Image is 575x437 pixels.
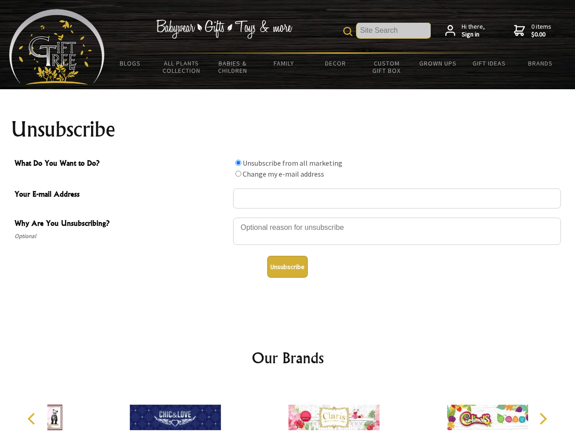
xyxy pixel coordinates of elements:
[463,54,515,73] a: Gift Ideas
[515,54,566,73] a: Brands
[15,218,229,231] span: Why Are You Unsubscribing?
[533,409,553,429] button: Next
[310,54,361,73] a: Decor
[343,27,352,36] img: product search
[15,158,229,171] span: What Do You Want to Do?
[23,409,43,429] button: Previous
[233,188,561,208] input: Your E-mail Address
[243,169,324,178] label: Change my e-mail address
[11,118,565,140] h1: Unsubscribe
[15,188,229,202] span: Your E-mail Address
[514,23,551,39] a: 0 items$0.00
[445,23,485,39] a: Hi there,Sign in
[9,9,105,85] img: Babyware - Gifts - Toys and more...
[259,54,310,73] a: Family
[267,256,308,278] button: Unsubscribe
[156,54,208,80] a: All Plants Collection
[531,22,551,39] span: 0 items
[462,23,485,39] span: Hi there,
[462,30,485,39] strong: Sign in
[235,160,241,166] input: What Do You Want to Do?
[356,23,431,38] input: Site Search
[233,218,561,245] textarea: Why Are You Unsubscribing?
[235,171,241,177] input: What Do You Want to Do?
[15,231,229,242] span: Optional
[531,30,551,39] strong: $0.00
[412,54,463,73] a: Grown Ups
[18,347,557,369] h2: Our Brands
[361,54,412,80] a: Custom Gift Box
[156,20,292,39] img: Babywear - Gifts - Toys & more
[105,54,156,73] a: BLOGS
[243,158,342,168] label: Unsubscribe from all marketing
[207,54,259,80] a: Babies & Children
